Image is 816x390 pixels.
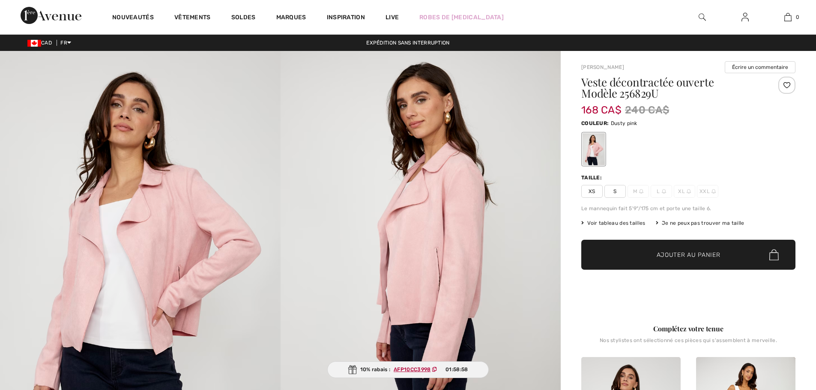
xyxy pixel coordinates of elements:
[741,12,749,22] img: Mes infos
[419,13,504,22] a: Robes de [MEDICAL_DATA]
[581,205,795,212] div: Le mannequin fait 5'9"/175 cm et porte une taille 6.
[581,64,624,70] a: [PERSON_NAME]
[769,249,779,260] img: Bag.svg
[639,189,643,194] img: ring-m.svg
[735,12,756,23] a: Se connecter
[699,12,706,22] img: recherche
[581,219,646,227] span: Voir tableau des tailles
[784,12,792,22] img: Mon panier
[386,13,399,22] a: Live
[651,185,672,198] span: L
[581,120,609,126] span: Couleur:
[445,366,468,373] span: 01:58:58
[581,77,760,99] h1: Veste décontractée ouverte Modèle 256829U
[27,40,41,47] img: Canadian Dollar
[767,12,809,22] a: 0
[583,133,605,165] div: Dusty pink
[60,40,71,46] span: FR
[628,185,649,198] span: M
[27,40,55,46] span: CAD
[231,14,256,23] a: Soldes
[657,250,720,259] span: Ajouter au panier
[174,14,211,23] a: Vêtements
[327,361,489,378] div: 10% rabais :
[656,219,744,227] div: Je ne peux pas trouver ma taille
[581,337,795,350] div: Nos stylistes ont sélectionné ces pièces qui s'assemblent à merveille.
[611,120,637,126] span: Dusty pink
[796,13,799,21] span: 0
[327,14,365,23] span: Inspiration
[625,102,669,118] span: 240 CA$
[687,189,691,194] img: ring-m.svg
[394,366,430,372] ins: AFP10CC3998
[581,324,795,334] div: Complétez votre tenue
[21,7,81,24] img: 1ère Avenue
[725,61,795,73] button: Écrire un commentaire
[348,365,357,374] img: Gift.svg
[711,189,716,194] img: ring-m.svg
[112,14,154,23] a: Nouveautés
[581,185,603,198] span: XS
[604,185,626,198] span: S
[674,185,695,198] span: XL
[581,95,622,116] span: 168 CA$
[581,240,795,270] button: Ajouter au panier
[697,185,718,198] span: XXL
[276,14,306,23] a: Marques
[662,189,666,194] img: ring-m.svg
[581,174,604,182] div: Taille:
